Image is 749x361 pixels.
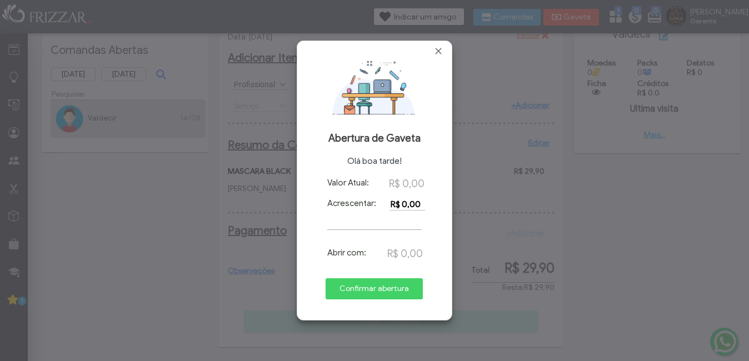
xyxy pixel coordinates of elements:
[305,156,444,166] span: Olá boa tarde!
[333,280,415,297] span: Confirmar abertura
[327,198,376,208] label: Acrescentar:
[305,59,444,115] img: Abrir Gaveta
[389,178,425,190] span: R$ 0,00
[327,248,366,258] label: Abrir com:
[305,132,444,144] span: Abertura de Gaveta
[387,248,423,260] span: R$ 0,00
[327,178,369,188] label: Valor Atual:
[433,46,444,57] a: Fechar
[326,278,423,299] button: Confirmar abertura
[390,198,425,210] input: 0.0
